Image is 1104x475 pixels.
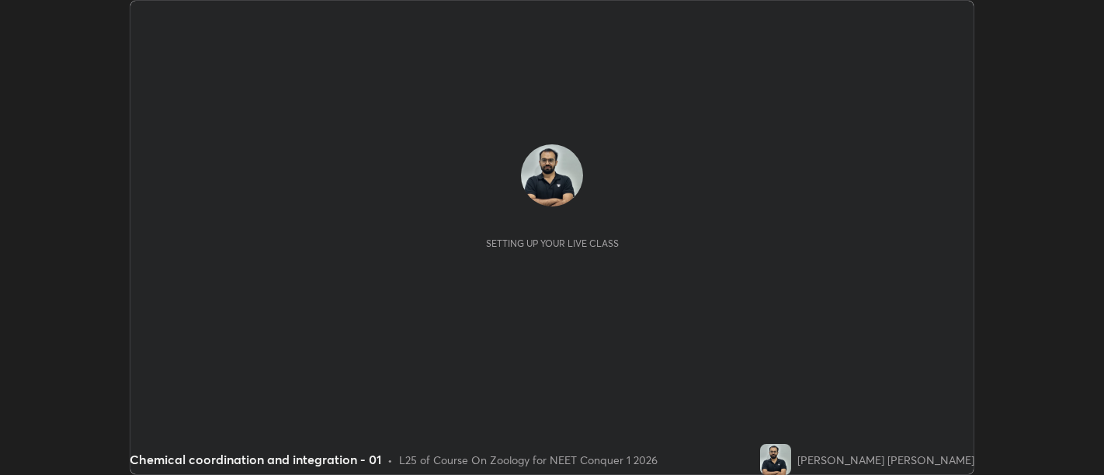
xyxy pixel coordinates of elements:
div: Chemical coordination and integration - 01 [130,450,381,469]
div: [PERSON_NAME] [PERSON_NAME] [797,452,974,468]
div: • [387,452,393,468]
div: L25 of Course On Zoology for NEET Conquer 1 2026 [399,452,658,468]
img: b085cb20fb0f4526aa32f9ad54b1e8dd.jpg [521,144,583,206]
img: b085cb20fb0f4526aa32f9ad54b1e8dd.jpg [760,444,791,475]
div: Setting up your live class [486,237,619,249]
